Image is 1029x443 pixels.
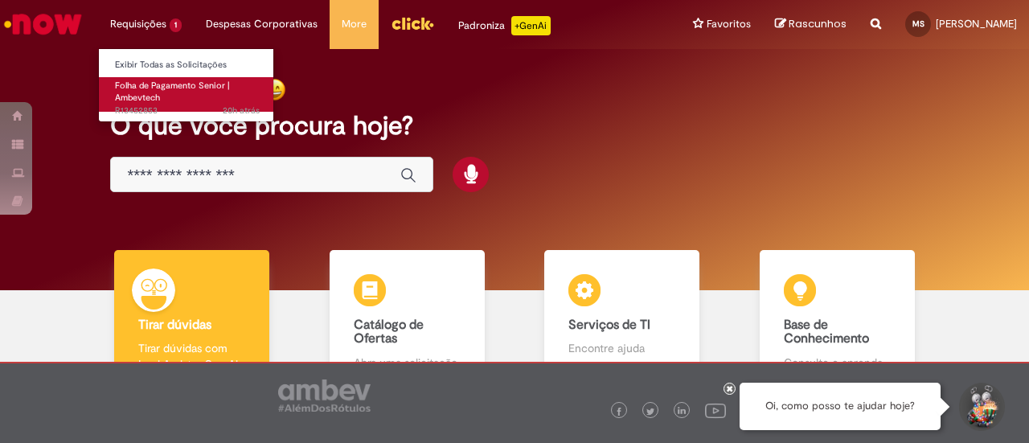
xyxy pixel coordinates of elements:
[115,80,230,105] span: Folha de Pagamento Senior | Ambevtech
[99,77,276,112] a: Aberto R13452853 : Folha de Pagamento Senior | Ambevtech
[784,355,891,371] p: Consulte e aprenda
[936,17,1017,31] span: [PERSON_NAME]
[206,16,318,32] span: Despesas Corporativas
[912,18,924,29] span: MS
[263,78,286,101] img: happy-face.png
[354,317,424,347] b: Catálogo de Ofertas
[110,16,166,32] span: Requisições
[278,379,371,412] img: logo_footer_ambev_rotulo_gray.png
[646,408,654,416] img: logo_footer_twitter.png
[138,340,245,372] p: Tirar dúvidas com Lupi Assist e Gen Ai
[707,16,751,32] span: Favoritos
[2,8,84,40] img: ServiceNow
[138,317,211,333] b: Tirar dúvidas
[775,17,847,32] a: Rascunhos
[84,250,300,389] a: Tirar dúvidas Tirar dúvidas com Lupi Assist e Gen Ai
[957,383,1005,431] button: Iniciar Conversa de Suporte
[223,105,260,117] span: 20h atrás
[223,105,260,117] time: 27/08/2025 14:40:12
[615,408,623,416] img: logo_footer_facebook.png
[110,112,918,140] h2: O que você procura hoje?
[789,16,847,31] span: Rascunhos
[730,250,945,389] a: Base de Conhecimento Consulte e aprenda
[511,16,551,35] p: +GenAi
[170,18,182,32] span: 1
[354,355,461,371] p: Abra uma solicitação
[678,407,686,416] img: logo_footer_linkedin.png
[458,16,551,35] div: Padroniza
[98,48,274,122] ul: Requisições
[115,105,260,117] span: R13452853
[705,400,726,420] img: logo_footer_youtube.png
[740,383,941,430] div: Oi, como posso te ajudar hoje?
[99,56,276,74] a: Exibir Todas as Solicitações
[568,340,675,356] p: Encontre ajuda
[300,250,515,389] a: Catálogo de Ofertas Abra uma solicitação
[784,317,869,347] b: Base de Conhecimento
[514,250,730,389] a: Serviços de TI Encontre ajuda
[568,317,650,333] b: Serviços de TI
[342,16,367,32] span: More
[391,11,434,35] img: click_logo_yellow_360x200.png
